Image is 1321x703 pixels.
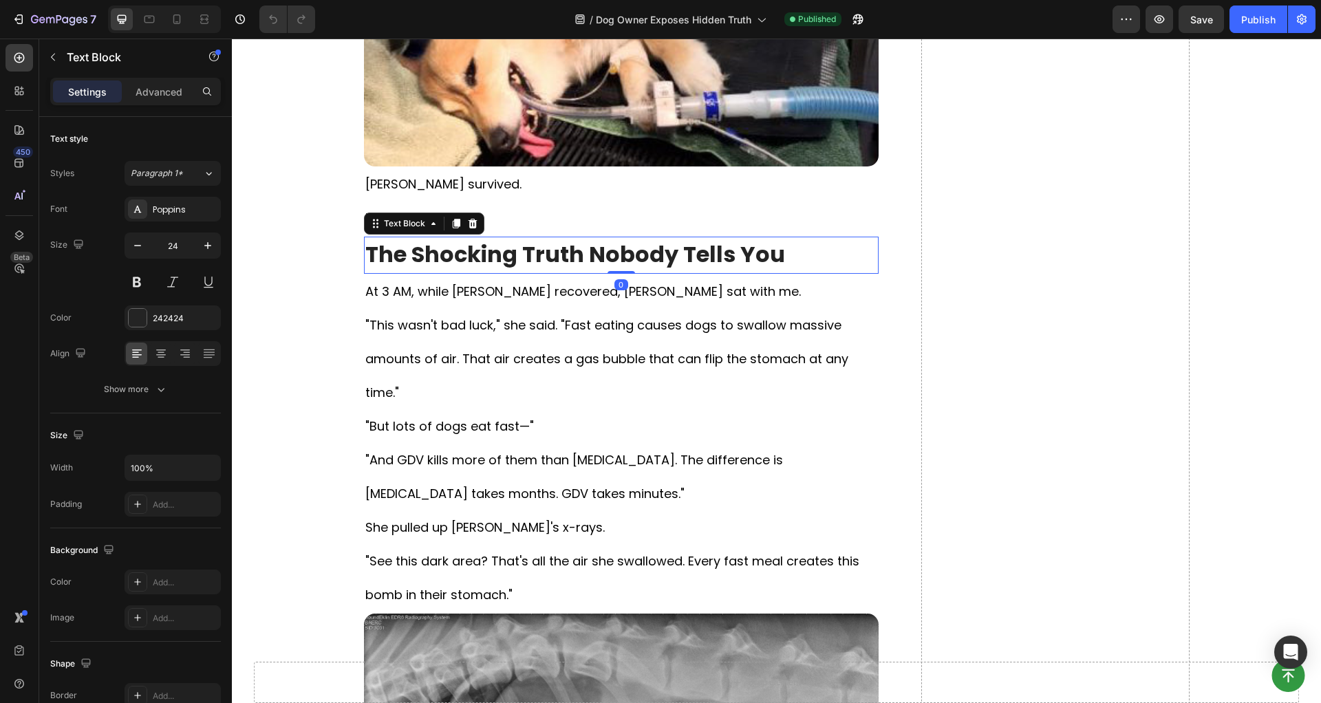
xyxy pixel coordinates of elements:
div: Publish [1241,12,1276,27]
div: Styles [50,167,74,180]
button: Paragraph 1* [125,161,221,186]
div: 450 [13,147,33,158]
span: Save [1190,14,1213,25]
div: Add... [153,499,217,511]
div: 242424 [153,312,217,325]
button: Show more [50,377,221,402]
div: Width [50,462,73,474]
div: Size [50,426,87,445]
div: Open Intercom Messenger [1274,636,1307,669]
div: Text style [50,133,88,145]
button: 7 [6,6,103,33]
div: 0 [383,241,396,252]
span: At 3 AM, while [PERSON_NAME] recovered, [PERSON_NAME] sat with me. [133,244,569,261]
div: Background [50,541,117,560]
input: Auto [125,455,220,480]
div: Poppins [153,204,217,216]
span: "But lots of dogs eat fast—" [133,379,302,396]
span: Dog Owner Exposes Hidden Truth [596,12,751,27]
div: Size [50,236,87,255]
div: Add... [153,612,217,625]
div: Undo/Redo [259,6,315,33]
div: Shape [50,655,94,673]
div: Add... [153,576,217,589]
span: Published [798,13,836,25]
span: "See this dark area? That's all the air she swallowed. Every fast meal creates this bomb in their... [133,514,627,565]
button: Save [1179,6,1224,33]
p: Advanced [136,85,182,99]
span: "This wasn't bad luck," she said. "Fast eating causes dogs to swallow massive amounts of air. Tha... [133,278,616,363]
span: / [590,12,593,27]
span: Paragraph 1* [131,167,183,180]
button: Publish [1229,6,1287,33]
p: Settings [68,85,107,99]
div: Padding [50,498,82,510]
div: Border [50,689,77,702]
span: "And GDV kills more of them than [MEDICAL_DATA]. The difference is [MEDICAL_DATA] takes months. G... [133,413,551,464]
div: Image [50,612,74,624]
div: Font [50,203,67,215]
iframe: Design area [232,39,1321,703]
span: She pulled up [PERSON_NAME]'s x-rays. [133,480,373,497]
div: Add... [153,690,217,702]
p: Text Block [67,49,184,65]
div: Show more [104,382,168,396]
div: Color [50,576,72,588]
p: 7 [90,11,96,28]
div: Align [50,345,89,363]
div: Color [50,312,72,324]
div: Beta [10,252,33,263]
